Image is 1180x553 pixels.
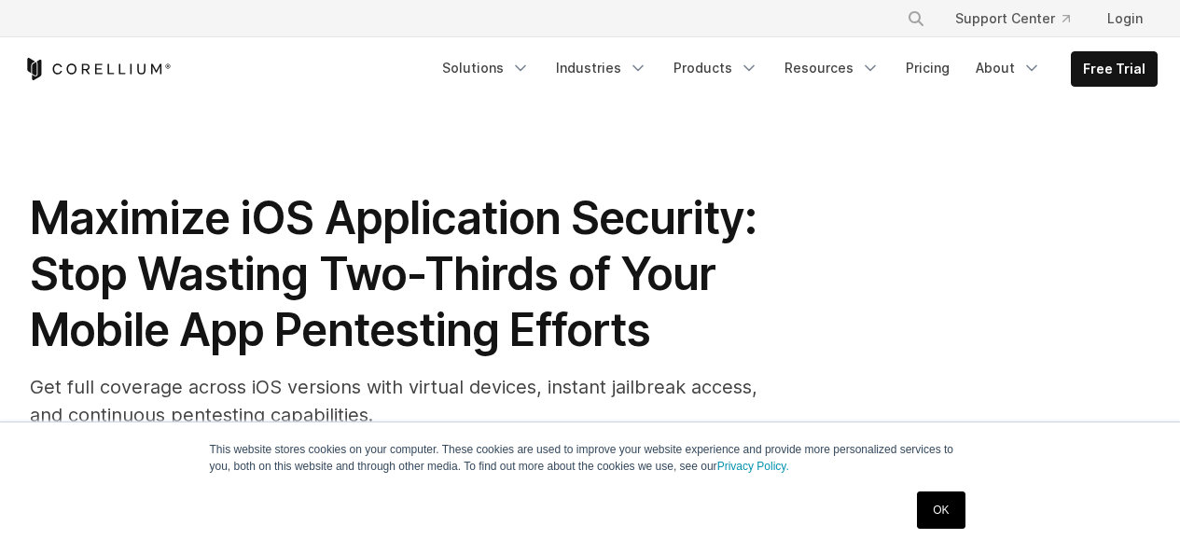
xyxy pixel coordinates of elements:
span: Maximize iOS Application Security: Stop Wasting Two-Thirds of Your Mobile App Pentesting Efforts [30,190,757,357]
button: Search [899,2,933,35]
a: Support Center [940,2,1085,35]
p: This website stores cookies on your computer. These cookies are used to improve your website expe... [210,441,971,475]
a: Login [1092,2,1158,35]
a: Industries [545,51,659,85]
a: About [965,51,1052,85]
a: Privacy Policy. [717,460,789,473]
div: Navigation Menu [884,2,1158,35]
a: OK [917,491,965,529]
span: Get full coverage across iOS versions with virtual devices, instant jailbreak access, and continu... [30,376,757,426]
a: Solutions [431,51,541,85]
a: Products [662,51,770,85]
a: Corellium Home [23,58,172,80]
a: Resources [773,51,891,85]
a: Free Trial [1072,52,1157,86]
a: Pricing [895,51,961,85]
div: Navigation Menu [431,51,1158,87]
